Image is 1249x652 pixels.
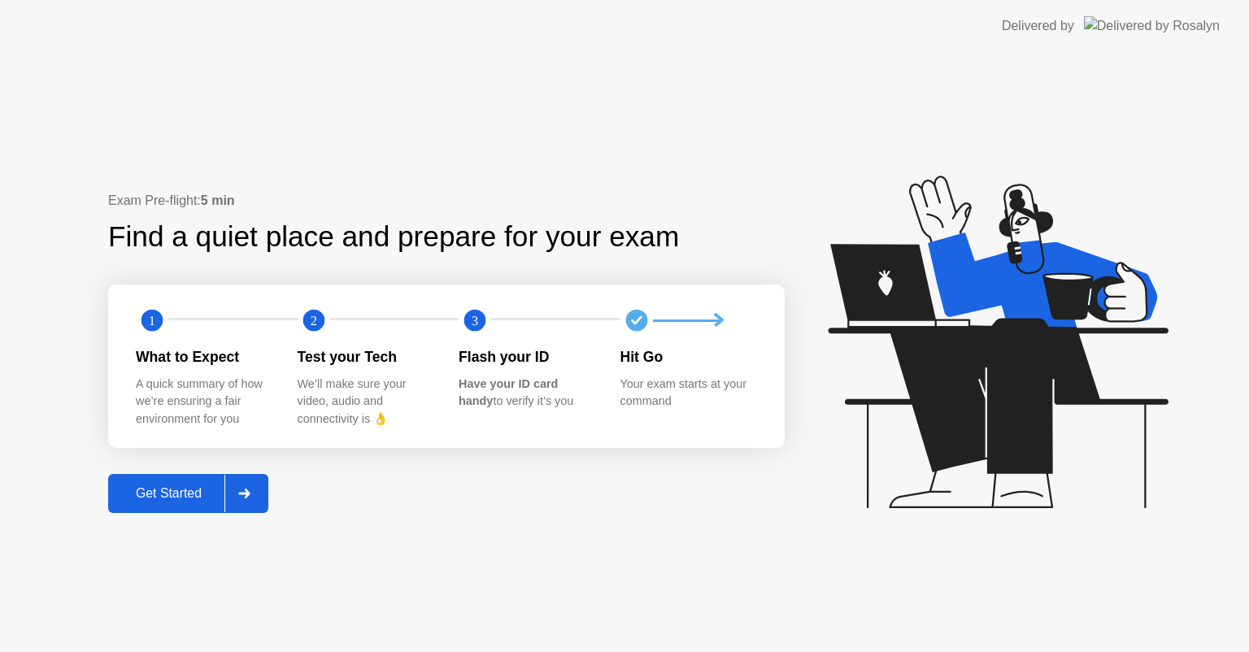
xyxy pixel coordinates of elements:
[298,346,433,367] div: Test your Tech
[108,215,681,259] div: Find a quiet place and prepare for your exam
[201,193,235,207] b: 5 min
[108,474,268,513] button: Get Started
[310,313,316,328] text: 2
[472,313,478,328] text: 3
[459,376,594,411] div: to verify it’s you
[298,376,433,428] div: We’ll make sure your video, audio and connectivity is 👌
[620,376,756,411] div: Your exam starts at your command
[136,376,272,428] div: A quick summary of how we’re ensuring a fair environment for you
[136,346,272,367] div: What to Expect
[149,313,155,328] text: 1
[1002,16,1074,36] div: Delivered by
[108,191,785,211] div: Exam Pre-flight:
[620,346,756,367] div: Hit Go
[459,377,558,408] b: Have your ID card handy
[459,346,594,367] div: Flash your ID
[1084,16,1220,35] img: Delivered by Rosalyn
[113,486,224,501] div: Get Started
